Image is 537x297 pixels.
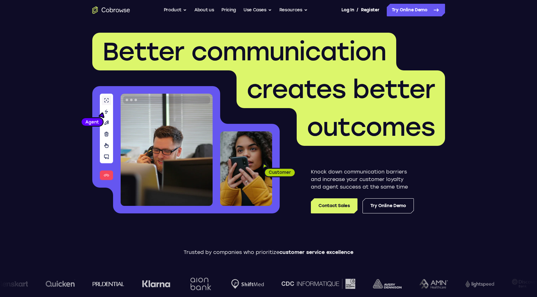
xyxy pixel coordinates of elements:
[279,249,353,255] span: customer service excellence
[373,279,401,289] img: avery-dennison
[92,6,130,14] a: Go to the home page
[92,281,124,286] img: prudential
[164,4,187,16] button: Product
[220,131,272,206] img: A customer holding their phone
[363,198,414,213] a: Try Online Demo
[361,4,379,16] a: Register
[341,4,354,16] a: Log In
[102,36,386,67] span: Better communication
[188,271,213,297] img: Aion Bank
[419,279,448,289] img: AMN Healthcare
[281,279,355,289] img: CDC Informatique
[307,112,435,142] span: outcomes
[231,279,264,289] img: Shiftmed
[194,4,214,16] a: About us
[311,168,414,191] p: Knock down communication barriers and increase your customer loyalty and agent success at the sam...
[121,94,213,206] img: A customer support agent talking on the phone
[357,6,358,14] span: /
[142,280,170,288] img: Klarna
[311,198,357,213] a: Contact Sales
[387,4,445,16] a: Try Online Demo
[247,74,435,104] span: creates better
[221,4,236,16] a: Pricing
[279,4,308,16] button: Resources
[243,4,272,16] button: Use Cases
